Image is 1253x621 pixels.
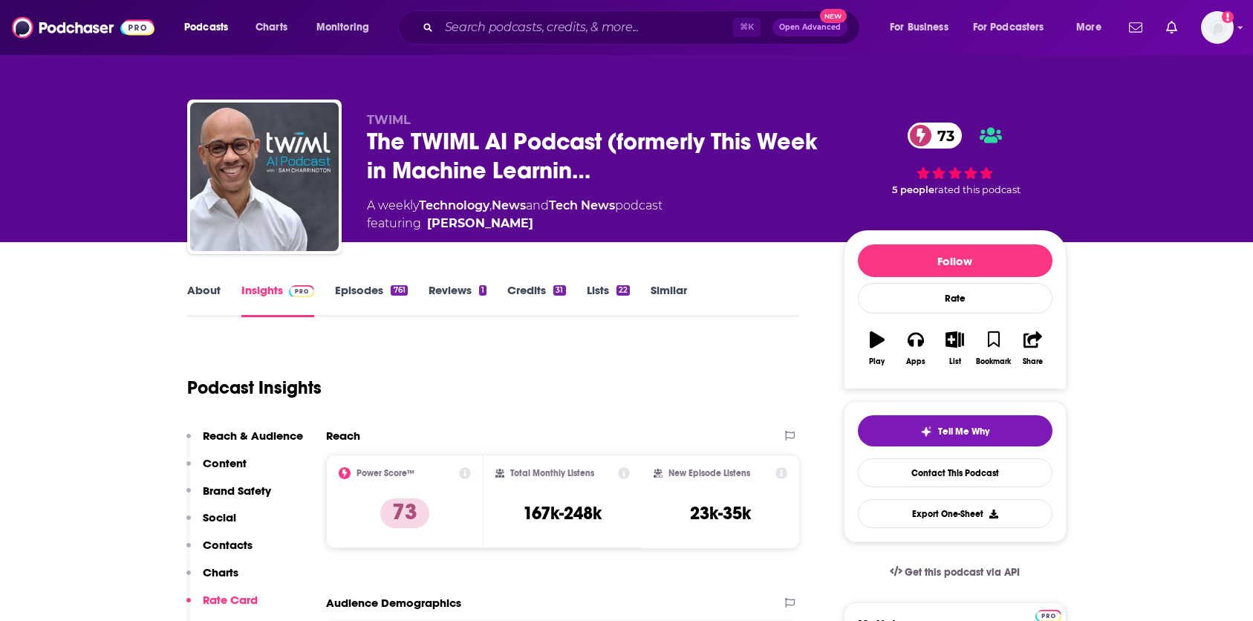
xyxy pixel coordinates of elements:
[187,283,221,317] a: About
[203,565,238,579] p: Charts
[306,16,388,39] button: open menu
[367,215,663,233] span: featuring
[892,184,934,195] span: 5 people
[174,16,247,39] button: open menu
[976,357,1011,366] div: Bookmark
[184,17,228,38] span: Podcasts
[326,429,360,443] h2: Reach
[779,24,841,31] span: Open Advanced
[489,198,492,212] span: ,
[949,357,961,366] div: List
[186,538,253,565] button: Contacts
[429,283,486,317] a: Reviews1
[510,468,594,478] h2: Total Monthly Listens
[492,198,526,212] a: News
[203,484,271,498] p: Brand Safety
[549,198,615,212] a: Tech News
[587,283,630,317] a: Lists22
[651,283,687,317] a: Similar
[241,283,315,317] a: InsightsPodchaser Pro
[380,498,429,528] p: 73
[526,198,549,212] span: and
[419,198,489,212] a: Technology
[668,468,750,478] h2: New Episode Listens
[12,13,154,42] img: Podchaser - Follow, Share and Rate Podcasts
[908,123,962,149] a: 73
[879,16,967,39] button: open menu
[858,244,1052,277] button: Follow
[203,538,253,552] p: Contacts
[507,283,565,317] a: Credits31
[974,322,1013,375] button: Bookmark
[256,17,287,38] span: Charts
[367,197,663,233] div: A weekly podcast
[203,510,236,524] p: Social
[186,484,271,511] button: Brand Safety
[187,377,322,399] h1: Podcast Insights
[1201,11,1234,44] button: Show profile menu
[973,17,1044,38] span: For Podcasters
[1066,16,1120,39] button: open menu
[186,456,247,484] button: Content
[1160,15,1183,40] a: Show notifications dropdown
[427,215,533,233] a: Sam Charrington
[1076,17,1101,38] span: More
[690,502,751,524] h3: 23k-35k
[935,322,974,375] button: List
[858,415,1052,446] button: tell me why sparkleTell Me Why
[844,113,1067,206] div: 73 5 peoplerated this podcast
[367,113,411,127] span: TWIML
[1222,11,1234,23] svg: Add a profile image
[203,456,247,470] p: Content
[920,426,932,438] img: tell me why sparkle
[335,283,407,317] a: Episodes761
[934,184,1021,195] span: rated this podcast
[1013,322,1052,375] button: Share
[203,593,258,607] p: Rate Card
[905,566,1020,579] span: Get this podcast via API
[922,123,962,149] span: 73
[820,9,847,23] span: New
[479,285,486,296] div: 1
[878,554,1032,591] a: Get this podcast via API
[1201,11,1234,44] span: Logged in as inkhouseNYC
[246,16,296,39] a: Charts
[357,468,414,478] h2: Power Score™
[906,357,925,366] div: Apps
[963,16,1066,39] button: open menu
[616,285,630,296] div: 22
[896,322,935,375] button: Apps
[858,283,1052,313] div: Rate
[938,426,989,438] span: Tell Me Why
[391,285,407,296] div: 761
[186,593,258,620] button: Rate Card
[326,596,461,610] h2: Audience Demographics
[1123,15,1148,40] a: Show notifications dropdown
[203,429,303,443] p: Reach & Audience
[858,458,1052,487] a: Contact This Podcast
[890,17,948,38] span: For Business
[858,499,1052,528] button: Export One-Sheet
[439,16,733,39] input: Search podcasts, credits, & more...
[869,357,885,366] div: Play
[186,510,236,538] button: Social
[523,502,602,524] h3: 167k-248k
[186,429,303,456] button: Reach & Audience
[772,19,847,36] button: Open AdvancedNew
[858,322,896,375] button: Play
[553,285,565,296] div: 31
[190,103,339,251] img: The TWIML AI Podcast (formerly This Week in Machine Learning & Artificial Intelligence)
[733,18,761,37] span: ⌘ K
[412,10,874,45] div: Search podcasts, credits, & more...
[1201,11,1234,44] img: User Profile
[289,285,315,297] img: Podchaser Pro
[1023,357,1043,366] div: Share
[186,565,238,593] button: Charts
[316,17,369,38] span: Monitoring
